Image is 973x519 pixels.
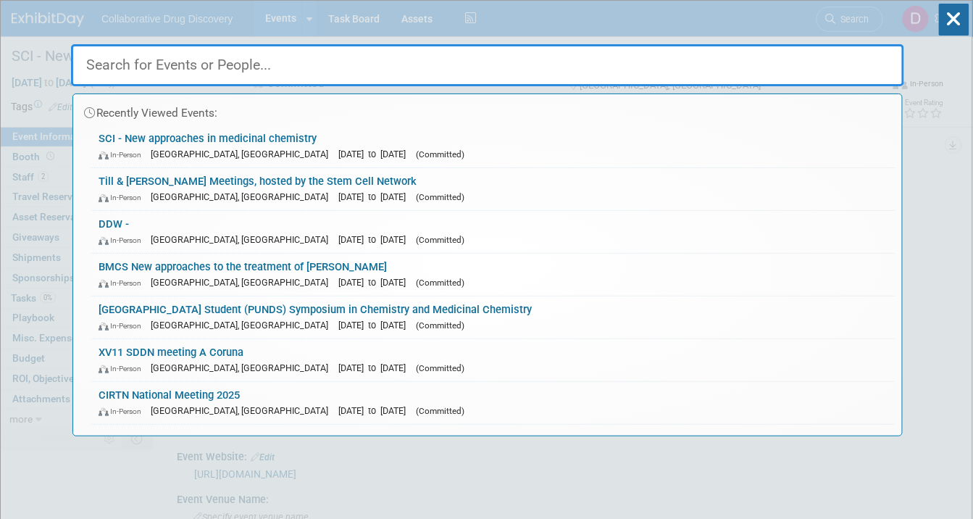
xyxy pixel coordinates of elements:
span: In-Person [99,321,148,331]
span: [DATE] to [DATE] [338,405,413,416]
span: [DATE] to [DATE] [338,277,413,288]
a: Till & [PERSON_NAME] Meetings, hosted by the Stem Cell Network In-Person [GEOGRAPHIC_DATA], [GEOG... [91,168,895,210]
span: (Committed) [416,235,464,245]
span: [GEOGRAPHIC_DATA], [GEOGRAPHIC_DATA] [151,191,335,202]
input: Search for Events or People... [71,44,904,86]
span: (Committed) [416,363,464,373]
span: [DATE] to [DATE] [338,149,413,159]
span: In-Person [99,150,148,159]
span: (Committed) [416,320,464,331]
span: [DATE] to [DATE] [338,362,413,373]
a: BMCS New approaches to the treatment of [PERSON_NAME] In-Person [GEOGRAPHIC_DATA], [GEOGRAPHIC_DA... [91,254,895,296]
span: [DATE] to [DATE] [338,234,413,245]
span: In-Person [99,278,148,288]
a: CIRTN National Meeting 2025 In-Person [GEOGRAPHIC_DATA], [GEOGRAPHIC_DATA] [DATE] to [DATE] (Comm... [91,382,895,424]
span: In-Person [99,193,148,202]
a: SCI - New approaches in medicinal chemistry In-Person [GEOGRAPHIC_DATA], [GEOGRAPHIC_DATA] [DATE]... [91,125,895,167]
span: (Committed) [416,278,464,288]
span: [DATE] to [DATE] [338,191,413,202]
div: Recently Viewed Events: [80,94,895,125]
span: [DATE] to [DATE] [338,320,413,331]
span: [GEOGRAPHIC_DATA], [GEOGRAPHIC_DATA] [151,405,335,416]
span: In-Person [99,236,148,245]
span: [GEOGRAPHIC_DATA], [GEOGRAPHIC_DATA] [151,277,335,288]
span: (Committed) [416,406,464,416]
a: DDW - In-Person [GEOGRAPHIC_DATA], [GEOGRAPHIC_DATA] [DATE] to [DATE] (Committed) [91,211,895,253]
span: (Committed) [416,149,464,159]
span: In-Person [99,364,148,373]
span: In-Person [99,407,148,416]
span: (Committed) [416,192,464,202]
a: XV11 SDDN meeting A Coruna In-Person [GEOGRAPHIC_DATA], [GEOGRAPHIC_DATA] [DATE] to [DATE] (Commi... [91,339,895,381]
span: [GEOGRAPHIC_DATA], [GEOGRAPHIC_DATA] [151,234,335,245]
span: [GEOGRAPHIC_DATA], [GEOGRAPHIC_DATA] [151,320,335,331]
a: [GEOGRAPHIC_DATA] Student (PUNDS) Symposium in Chemistry and Medicinal Chemistry In-Person [GEOGR... [91,296,895,339]
span: [GEOGRAPHIC_DATA], [GEOGRAPHIC_DATA] [151,362,335,373]
span: [GEOGRAPHIC_DATA], [GEOGRAPHIC_DATA] [151,149,335,159]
